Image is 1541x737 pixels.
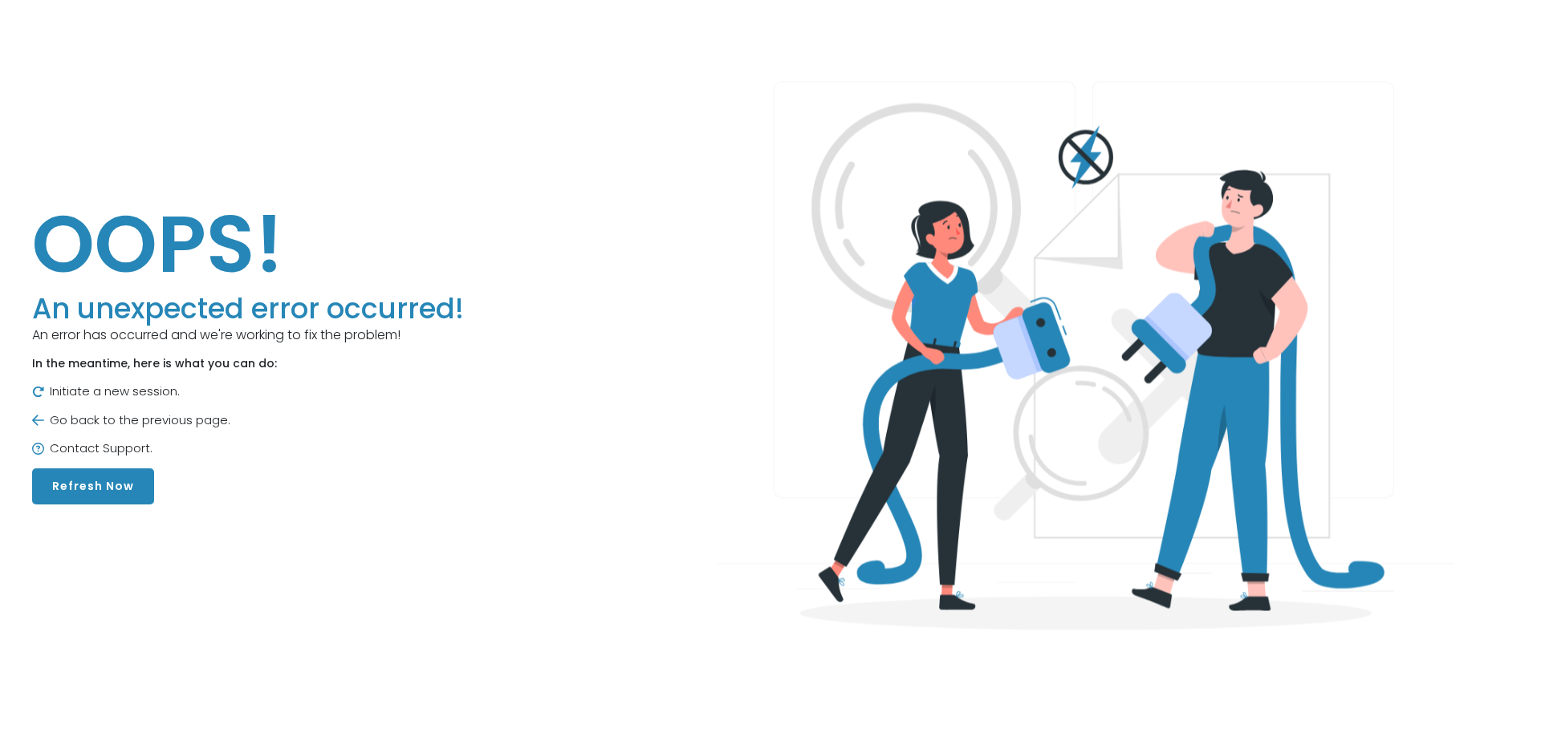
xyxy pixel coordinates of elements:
p: In the meantime, here is what you can do: [32,355,464,372]
p: Initiate a new session. [32,383,464,401]
h3: An unexpected error occurred! [32,292,464,326]
p: Contact Support. [32,439,464,458]
p: An error has occurred and we're working to fix the problem! [32,326,464,345]
button: Refresh Now [32,468,154,504]
p: Go back to the previous page. [32,411,464,430]
h1: OOPS! [32,196,464,292]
